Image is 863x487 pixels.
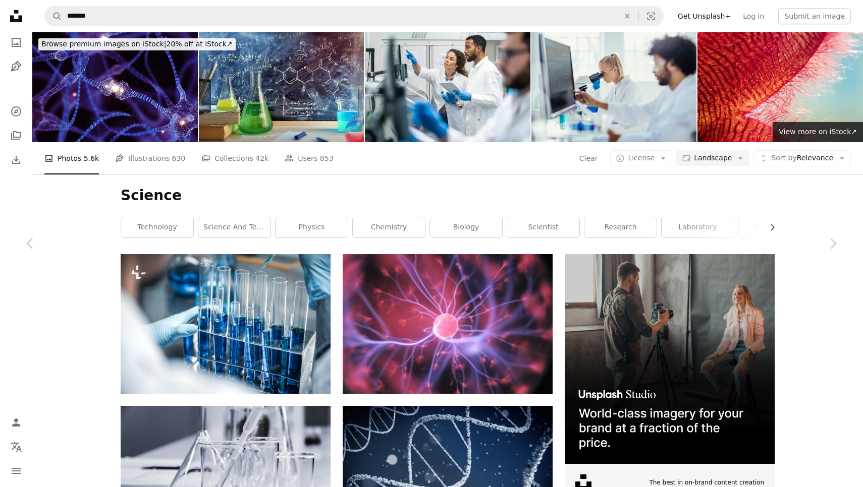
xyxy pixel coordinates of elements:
[201,142,268,174] a: Collections 42k
[649,478,764,487] span: The best in on-brand content creation
[121,217,193,237] a: technology
[32,32,198,142] img: Digital Neurons. Biotechnology Innovation Concept
[672,8,737,24] a: Get Unsplash+
[771,154,796,162] span: Sort by
[779,128,857,136] span: View more on iStock ↗
[584,217,657,237] a: research
[531,32,697,142] img: Diverse Lab Colleagues Analyzing Samples
[639,7,663,26] button: Visual search
[320,153,334,164] span: 853
[694,153,732,163] span: Landscape
[121,471,331,480] a: three clear beakers placed on tabletop
[6,412,26,433] a: Log in / Sign up
[44,6,664,26] form: Find visuals sitewide
[276,217,348,237] a: physics
[737,8,770,24] a: Log in
[38,38,236,50] div: 20% off at iStock ↗
[662,217,734,237] a: laboratory
[778,8,851,24] button: Submit an image
[773,122,863,142] a: View more on iStock↗
[32,32,242,56] a: Browse premium images on iStock|20% off at iStock↗
[343,319,553,328] a: purple and pink plasma ball
[6,56,26,77] a: Illustrations
[802,195,863,292] a: Next
[41,40,166,48] span: Browse premium images on iStock |
[343,254,553,394] img: purple and pink plasma ball
[771,153,833,163] span: Relevance
[6,101,26,121] a: Explore
[353,217,425,237] a: chemistry
[763,217,775,237] button: scroll list to the right
[199,32,364,142] img: Classroom desk and drawn blackboard of chemistry teaching general view
[121,319,331,328] a: lab glassware science laboratory research and development concept
[255,153,268,164] span: 42k
[115,142,185,174] a: Illustrations 630
[6,437,26,457] button: Language
[430,217,502,237] a: biology
[172,153,186,164] span: 630
[697,32,863,142] img: Extreme close up macro petal of Stapelia plant
[45,7,62,26] button: Search Unsplash
[676,150,749,166] button: Landscape
[121,254,331,394] img: lab glassware science laboratory research and development concept
[121,187,775,205] h1: Science
[343,460,553,469] a: water droplets on glass during daytime
[739,217,811,237] a: science lab
[6,461,26,481] button: Menu
[6,150,26,170] a: Download History
[6,32,26,52] a: Photos
[507,217,579,237] a: scientist
[6,126,26,146] a: Collections
[753,150,851,166] button: Sort byRelevance
[565,254,775,464] img: file-1715651741414-859baba4300dimage
[610,150,672,166] button: License
[579,150,599,166] button: Clear
[628,154,655,162] span: License
[285,142,333,174] a: Users 853
[198,217,271,237] a: science and technology
[365,32,530,142] img: Diverse Lab Colleagues in Thoughtful Analysis
[616,7,638,26] button: Clear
